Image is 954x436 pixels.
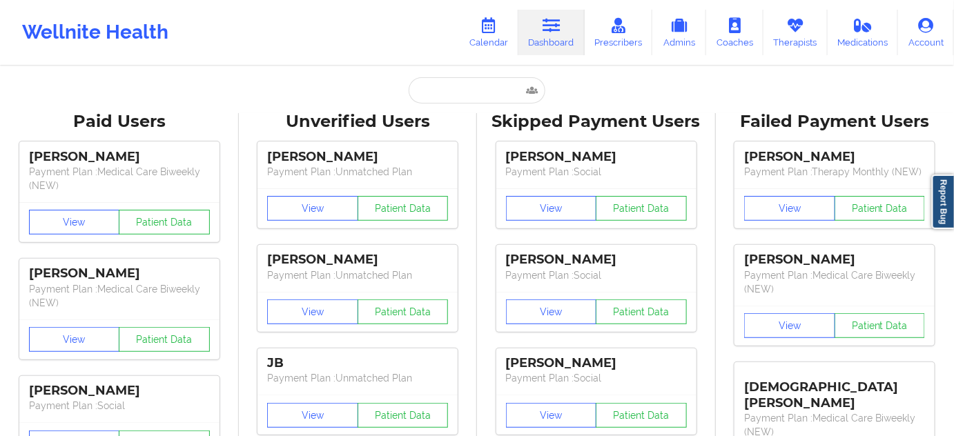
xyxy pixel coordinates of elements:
div: [PERSON_NAME] [29,383,210,399]
div: [PERSON_NAME] [267,252,448,268]
div: [DEMOGRAPHIC_DATA][PERSON_NAME] [744,369,925,411]
div: [PERSON_NAME] [744,252,925,268]
p: Payment Plan : Social [506,371,687,385]
button: Patient Data [119,327,210,352]
button: Patient Data [596,403,687,428]
p: Payment Plan : Unmatched Plan [267,371,448,385]
div: [PERSON_NAME] [506,252,687,268]
button: Patient Data [358,196,449,221]
p: Payment Plan : Medical Care Biweekly (NEW) [29,165,210,192]
p: Payment Plan : Social [29,399,210,413]
button: Patient Data [835,196,926,221]
p: Payment Plan : Social [506,165,687,179]
div: Skipped Payment Users [487,111,706,132]
div: [PERSON_NAME] [29,266,210,281]
div: [PERSON_NAME] [29,149,210,165]
a: Coaches [706,10,763,55]
button: View [506,196,597,221]
div: Unverified Users [249,111,468,132]
a: Therapists [763,10,828,55]
div: [PERSON_NAME] [506,149,687,165]
a: Report Bug [932,175,954,229]
button: View [267,196,358,221]
button: Patient Data [358,403,449,428]
div: Failed Payment Users [726,111,945,132]
a: Account [898,10,954,55]
div: Paid Users [10,111,229,132]
a: Calendar [459,10,518,55]
button: View [29,210,120,235]
button: View [267,299,358,324]
a: Dashboard [518,10,585,55]
button: View [506,299,597,324]
p: Payment Plan : Therapy Monthly (NEW) [744,165,925,179]
button: Patient Data [596,196,687,221]
a: Medications [828,10,899,55]
a: Admins [652,10,706,55]
button: View [267,403,358,428]
button: View [29,327,120,352]
button: Patient Data [119,210,210,235]
div: [PERSON_NAME] [506,355,687,371]
button: Patient Data [358,299,449,324]
button: View [744,313,835,338]
button: View [744,196,835,221]
div: [PERSON_NAME] [744,149,925,165]
a: Prescribers [585,10,653,55]
p: Payment Plan : Medical Care Biweekly (NEW) [29,282,210,310]
button: View [506,403,597,428]
p: Payment Plan : Social [506,268,687,282]
button: Patient Data [596,299,687,324]
p: Payment Plan : Unmatched Plan [267,165,448,179]
button: Patient Data [835,313,926,338]
div: JB [267,355,448,371]
p: Payment Plan : Medical Care Biweekly (NEW) [744,268,925,296]
p: Payment Plan : Unmatched Plan [267,268,448,282]
div: [PERSON_NAME] [267,149,448,165]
